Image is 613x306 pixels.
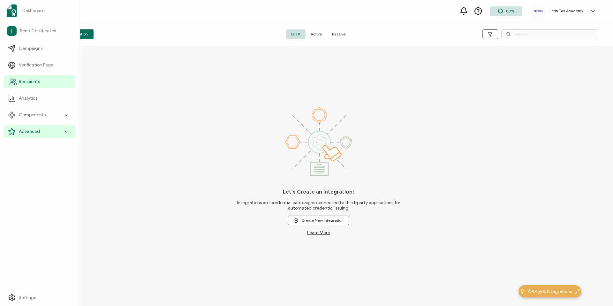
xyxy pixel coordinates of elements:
span: Passive [327,29,351,39]
a: Dashboard [4,2,75,20]
span: API Key & Integrations [528,288,572,295]
span: Dashboard [22,8,45,14]
span: Analytics [19,95,37,102]
a: Verification Page [4,59,75,72]
span: Verification Page [19,62,53,68]
span: 80% [506,9,514,13]
button: Create New Integration [288,216,349,225]
span: Components [19,112,46,118]
img: integrations.svg [285,107,352,176]
img: minimize-icon.svg [575,289,580,294]
a: Learn More [307,230,330,235]
a: Analytics [4,92,75,105]
img: 94c1d8b1-6358-4297-843f-64831e6c94cb.png [534,10,543,13]
span: Advanced [19,128,40,135]
a: Campaigns [4,42,75,55]
h1: Let's Create an Integration! [283,189,354,195]
span: Settings [19,295,36,301]
a: Settings [4,291,75,304]
span: Create New Integration [293,218,344,223]
span: Integrations are credential campaigns connected to third-party applications for automated credent... [227,200,411,211]
img: sertifier-logomark-colored.svg [7,4,17,17]
span: Draft [286,29,306,39]
iframe: Chat Widget [581,275,613,306]
span: Send Certificates [20,28,56,34]
a: Recipients [4,75,75,88]
span: Recipients [19,79,40,85]
input: Search [501,29,597,39]
span: Campaigns [19,45,42,52]
span: Active [306,29,327,39]
h5: Latin Tax Academy [549,9,583,13]
a: Send Certificates [4,24,75,38]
